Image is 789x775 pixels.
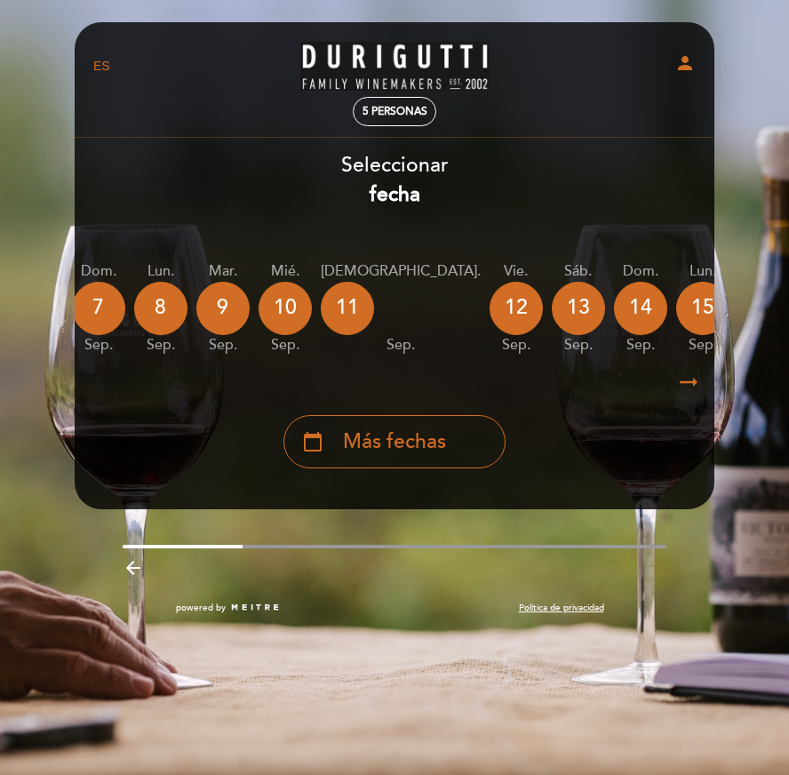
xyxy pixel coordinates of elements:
[363,105,427,118] span: 5 personas
[552,282,605,335] div: 13
[490,261,543,282] div: vie.
[123,557,144,579] i: arrow_backward
[259,335,312,356] div: sep.
[321,335,481,356] div: sep.
[552,261,605,282] div: sáb.
[134,282,187,335] div: 8
[302,427,323,457] i: calendar_today
[196,282,250,335] div: 9
[134,261,187,282] div: lun.
[283,42,506,91] a: FINCA VICTORIA – TURISMO
[370,182,420,207] b: fecha
[614,282,667,335] div: 14
[343,427,446,457] span: Más fechas
[176,602,281,614] a: powered by
[552,335,605,356] div: sep.
[321,282,374,335] div: 11
[321,261,481,282] div: [DEMOGRAPHIC_DATA].
[72,261,125,282] div: dom.
[134,335,187,356] div: sep.
[196,335,250,356] div: sep.
[176,602,226,614] span: powered by
[674,52,696,79] button: person
[74,151,715,210] div: Seleccionar
[675,364,702,402] i: arrow_right_alt
[230,603,281,612] img: MEITRE
[676,261,729,282] div: lun.
[490,282,543,335] div: 12
[519,602,604,614] a: Política de privacidad
[490,335,543,356] div: sep.
[614,261,667,282] div: dom.
[259,282,312,335] div: 10
[72,335,125,356] div: sep.
[72,282,125,335] div: 7
[196,261,250,282] div: mar.
[614,335,667,356] div: sep.
[676,282,729,335] div: 15
[676,335,729,356] div: sep.
[259,261,312,282] div: mié.
[674,52,696,74] i: person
